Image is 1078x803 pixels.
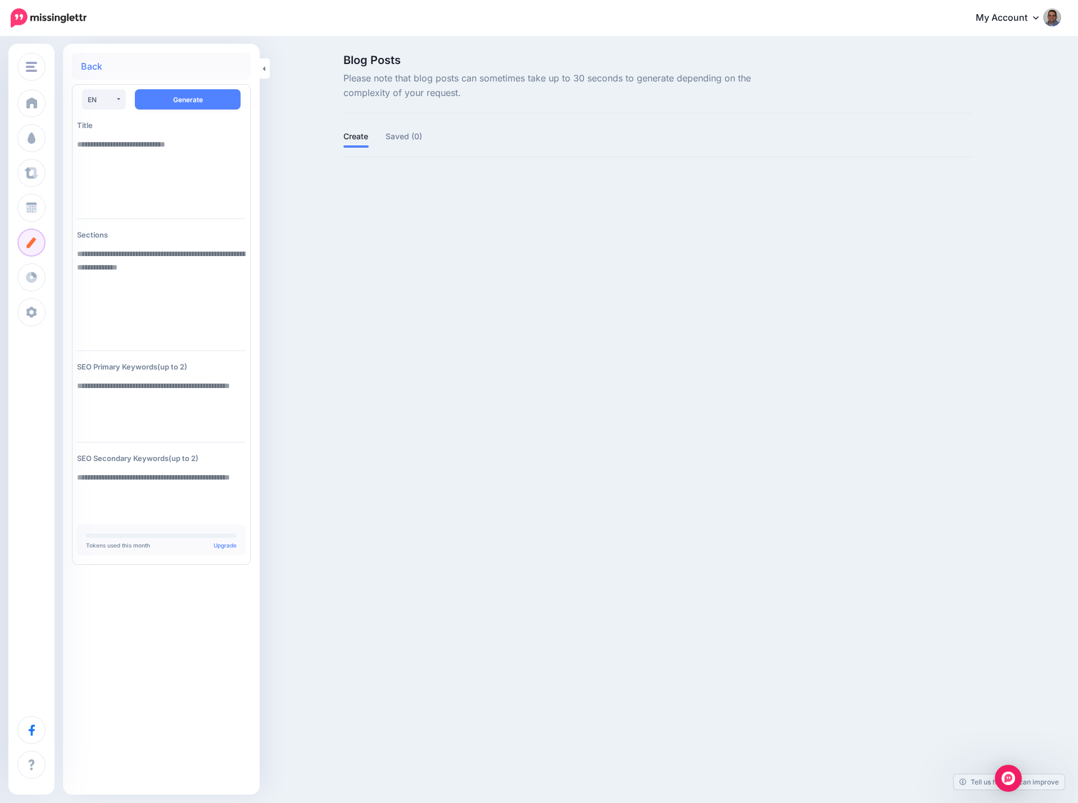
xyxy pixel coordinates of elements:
span: SEO Primary Keywords(up to 2) [77,362,187,371]
a: Create [343,130,369,143]
a: Back [81,62,102,71]
a: Tell us how we can improve [954,774,1065,790]
p: Tokens used this month [86,542,237,548]
span: SEO Secondary Keywords(up to 2) [77,454,198,463]
img: menu.png [26,62,37,72]
span: Title [77,121,93,130]
a: Saved (0) [386,130,423,143]
img: Missinglettr [11,8,87,28]
a: Upgrade [214,542,237,549]
a: My Account [964,4,1061,32]
button: EN [82,89,126,109]
span: Sections [77,230,108,239]
span: Please note that blog posts can sometimes take up to 30 seconds to generate depending on the comp... [343,71,758,101]
span: Blog Posts [343,54,758,66]
div: Open Intercom Messenger [995,765,1022,792]
button: Generate [135,89,241,109]
div: EN [88,95,115,104]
